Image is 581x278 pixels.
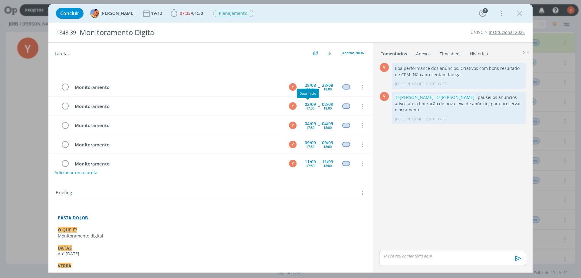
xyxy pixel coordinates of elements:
[306,164,314,167] div: 17:30
[323,126,332,129] div: 18:00
[54,167,98,178] button: Adicionar uma tarefa
[305,141,316,145] div: 09/09
[58,233,363,239] p: Monitoramento digital
[60,11,79,16] span: Concluir
[192,10,203,16] span: 01:30
[416,51,431,57] div: Anexos
[72,122,283,129] div: Monitoramento
[58,251,363,257] p: Até [DATE]
[305,122,316,126] div: 04/09
[213,10,254,17] button: Planejamento
[380,63,389,72] div: Y
[306,145,314,148] div: 17:30
[306,126,314,129] div: 17:30
[323,145,332,148] div: 18:00
[213,10,253,17] span: Planejamento
[56,29,76,36] span: 1843.39
[289,83,297,91] div: Y
[395,81,423,87] p: [PERSON_NAME]
[489,29,525,35] a: Institucional 2025
[56,8,84,19] button: Concluir
[380,48,407,57] a: Comentários
[322,102,333,106] div: 02/09
[478,8,487,18] button: 2
[306,87,314,91] div: 17:30
[318,85,320,89] span: --
[58,215,88,221] a: PASTA DO JOB
[305,83,316,87] div: 28/08
[483,8,488,13] div: 2
[56,189,72,197] span: Briefing
[90,9,135,18] button: L[PERSON_NAME]
[322,122,333,126] div: 04/09
[471,29,483,35] a: UNISC
[288,83,297,92] button: Y
[58,227,77,233] strong: O QUE É?
[48,4,533,273] div: dialog
[323,164,332,167] div: 18:00
[396,94,434,100] span: @[PERSON_NAME]
[288,159,297,168] button: Y
[72,160,283,168] div: Monitoramento
[380,92,389,101] div: Y
[288,140,297,149] button: Y
[306,106,314,110] div: 17:30
[322,160,333,164] div: 11/09
[58,245,72,251] strong: DATAS
[327,51,331,55] img: arrow-down.svg
[289,102,297,110] div: Y
[288,102,297,111] button: Y
[151,11,163,15] div: 19/12
[395,116,423,122] p: [PERSON_NAME]
[470,48,488,57] a: Histórico
[58,263,71,269] strong: VERBA
[191,10,192,16] span: /
[439,48,461,57] a: Timesheet
[72,141,283,149] div: Monitoramento
[77,25,327,40] div: Monitoramento Digital
[323,87,332,91] div: 18:00
[72,103,283,110] div: Monitoramento
[305,102,316,106] div: 02/09
[169,8,205,18] button: 07:35/01:30
[395,65,523,78] p: Boa performance dos anúncios. Criativos com bons resultado de CPM. Não apresentam fadiga.
[289,160,297,167] div: Y
[100,11,135,15] span: [PERSON_NAME]
[425,81,447,87] span: [DATE] 17:06
[289,141,297,148] div: Y
[318,104,320,108] span: --
[318,162,320,166] span: --
[425,116,447,122] span: [DATE] 12:08
[318,142,320,147] span: --
[54,49,70,57] span: Tarefas
[322,83,333,87] div: 28/08
[322,141,333,145] div: 09/09
[305,160,316,164] div: 11/09
[342,51,364,55] span: Abertas 20/36
[72,83,283,91] div: Monitoramento
[288,121,297,130] button: Y
[395,94,523,113] p: , pausei os anúncios ativos até a liberação de nova leva de anúncio, para preservar o orçamento.
[180,10,191,16] span: 07:35
[437,94,474,100] span: @[PERSON_NAME]
[323,106,332,110] div: 18:00
[289,122,297,129] div: Y
[297,89,319,98] div: Data Início
[90,9,99,18] img: L
[318,123,320,127] span: --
